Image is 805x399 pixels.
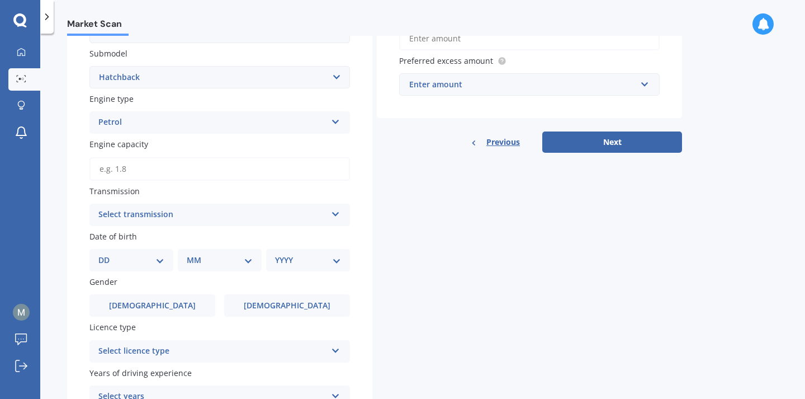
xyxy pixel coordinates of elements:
[89,139,148,150] span: Engine capacity
[67,18,129,34] span: Market Scan
[109,301,196,311] span: [DEMOGRAPHIC_DATA]
[13,304,30,321] img: ACg8ocLOib4dN4-xhfX5RqGrqqYQyDHgxYROBf1z4EukFIrIMlh_1g=s96-c
[89,368,192,378] span: Years of driving experience
[89,48,127,59] span: Submodel
[89,231,137,242] span: Date of birth
[98,208,326,222] div: Select transmission
[89,93,134,104] span: Engine type
[399,55,493,66] span: Preferred excess amount
[89,186,140,196] span: Transmission
[98,116,326,129] div: Petrol
[486,134,520,151] span: Previous
[244,301,330,311] span: [DEMOGRAPHIC_DATA]
[98,345,326,358] div: Select licence type
[409,78,636,91] div: Enter amount
[399,27,660,50] input: Enter amount
[89,157,350,181] input: e.g. 1.8
[89,276,117,287] span: Gender
[89,322,136,333] span: Licence type
[542,132,682,153] button: Next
